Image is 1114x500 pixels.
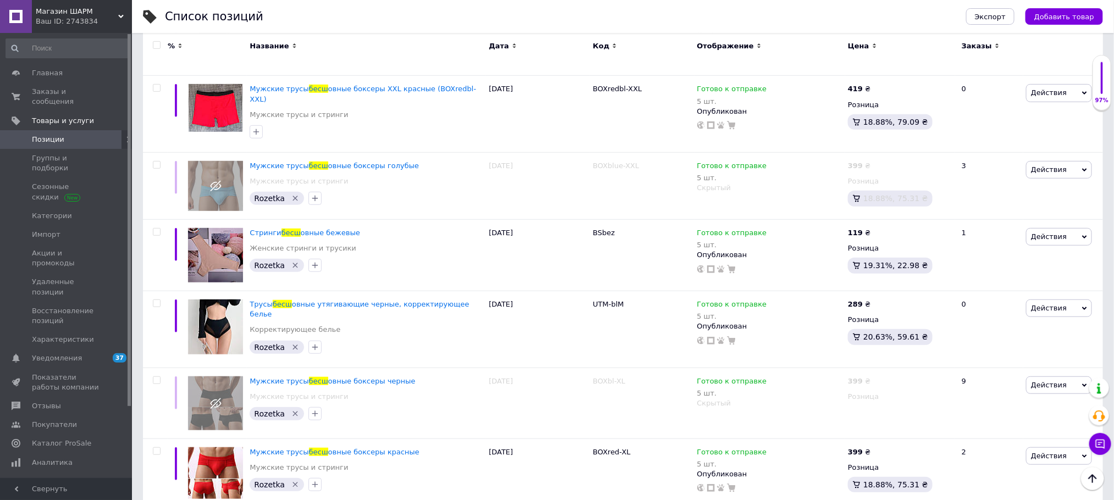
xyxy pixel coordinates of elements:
svg: Удалить метку [291,343,300,352]
div: Опубликован [697,107,843,116]
div: 3 [955,152,1023,219]
button: Чат с покупателем [1089,433,1111,455]
span: овные бежевые [301,229,360,237]
div: ₴ [848,161,870,171]
span: Цена [848,41,869,51]
span: Готово к отправке [697,448,767,459]
span: BOXred-XL [593,448,631,456]
span: BOXredbl-XХL [593,85,642,93]
span: Готово к отправке [697,162,767,173]
span: Мужские трусы [250,85,308,93]
span: Трусы [250,300,272,308]
a: Трусыбесшовные утягивающие черные, корректирующее белье [250,300,469,318]
span: Мужские трусы [250,377,308,385]
div: ₴ [848,228,870,238]
span: Уведомления [32,353,82,363]
span: Действия [1031,381,1067,389]
span: Готово к отправке [697,377,767,388]
div: ₴ [848,84,870,94]
svg: Удалить метку [291,409,300,418]
img: Мужские трусы бесшовные боксеры XXL красные (BOXredbl-XХL) [189,84,242,132]
a: Корректирующее белье [250,325,340,335]
div: Ваш ID: 2743834 [36,16,132,26]
span: Аналитика [32,458,73,468]
div: Скрытый [697,183,843,193]
span: Действия [1031,304,1067,312]
span: 19.31%, 22.98 ₴ [863,261,928,270]
span: овные утягивающие черные, корректирующее белье [250,300,469,318]
div: Опубликован [697,469,843,479]
div: 5 шт. [697,389,767,397]
span: Код [593,41,609,51]
span: Действия [1031,165,1067,174]
div: 0 [955,76,1023,153]
div: Розница [848,315,952,325]
span: Сезонные скидки [32,182,102,202]
span: Дата [489,41,509,51]
span: бесш [309,85,328,93]
span: Магазин ШАРМ [36,7,118,16]
span: овные боксеры красные [328,448,420,456]
span: Rozetka [254,409,285,418]
span: Готово к отправке [697,300,767,312]
a: Мужские трусыбесшовные боксеры XXL красные (BOXredbl-XХL) [250,85,476,103]
div: 9 [955,368,1023,438]
div: Розница [848,100,952,110]
span: 37 [113,353,126,363]
span: Позиции [32,135,64,145]
div: ₴ [848,376,870,386]
div: Скрытый [697,398,843,408]
div: Розница [848,243,952,253]
span: Rozetka [254,194,285,203]
span: Название [250,41,289,51]
span: бесш [309,162,328,170]
b: 399 [848,162,863,170]
span: Показатели работы компании [32,373,102,392]
span: Импорт [32,230,60,240]
div: Список позиций [165,11,263,23]
div: Розница [848,392,952,402]
span: Мужские трусы [250,448,308,456]
span: Добавить товар [1034,13,1094,21]
span: бесш [273,300,292,308]
span: BOXblue-XXL [593,162,639,170]
span: Стринги [250,229,281,237]
span: UTM-blM [593,300,624,308]
img: Трусы бесшовные утягивающие черные, корректирующее белье [188,299,243,354]
img: Мужские трусы бесшовные боксеры голубые [188,161,243,211]
div: 5 шт. [697,97,767,105]
span: Заказы [962,41,992,51]
a: Мужские трусыбесшовные боксеры черные [250,377,415,385]
span: Товары и услуги [32,116,94,126]
span: Rozetka [254,480,285,489]
span: Главная [32,68,63,78]
span: Rozetka [254,261,285,270]
span: Группы и подборки [32,153,102,173]
span: % [168,41,175,51]
button: Экспорт [966,8,1014,25]
span: Отображение [697,41,754,51]
div: 1 [955,219,1023,291]
div: [DATE] [486,76,590,153]
a: Стрингибесшовные бежевые [250,229,360,237]
div: ₴ [848,447,870,457]
span: Категории [32,211,72,221]
a: Мужские трусы и стринги [250,110,348,120]
b: 399 [848,448,863,456]
span: Мужские трусы [250,162,308,170]
span: Rozetka [254,343,285,352]
input: Поиск [5,38,130,58]
b: 289 [848,300,863,308]
div: Розница [848,463,952,473]
b: 119 [848,229,863,237]
span: Акции и промокоды [32,248,102,268]
span: Отзывы [32,401,61,411]
button: Добавить товар [1025,8,1103,25]
span: 18.88%, 79.09 ₴ [863,118,928,126]
span: Действия [1031,452,1067,460]
img: Стринги бесшовные бежевые [188,228,243,282]
span: бесш [309,448,328,456]
div: [DATE] [486,219,590,291]
b: 419 [848,85,863,93]
span: BSbez [593,229,615,237]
